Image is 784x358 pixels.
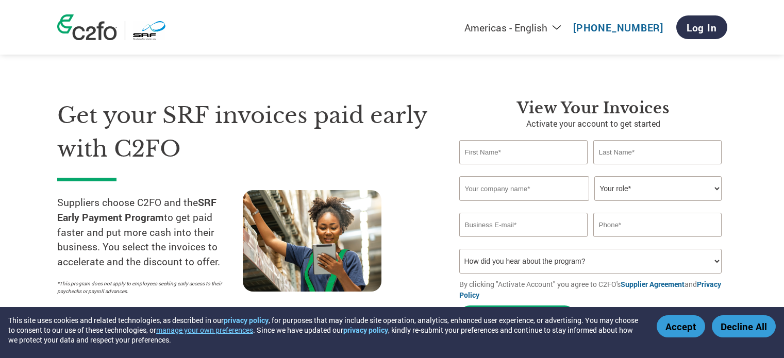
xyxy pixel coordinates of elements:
p: *This program does not apply to employees seeking early access to their paychecks or payroll adva... [57,280,232,295]
input: Invalid Email format [459,213,588,237]
a: [PHONE_NUMBER] [573,21,663,34]
button: Activate Account [459,305,575,327]
a: Supplier Agreement [621,279,685,289]
input: Phone* [593,213,722,237]
button: Accept [657,315,705,337]
input: First Name* [459,140,588,164]
div: Inavlid Email Address [459,238,588,245]
div: This site uses cookies and related technologies, as described in our , for purposes that may incl... [8,315,642,345]
p: Activate your account to get started [459,117,727,130]
h1: Get your SRF invoices paid early with C2FO [57,99,428,165]
a: privacy policy [224,315,269,325]
input: Your company name* [459,176,589,201]
input: Last Name* [593,140,722,164]
div: Invalid company name or company name is too long [459,202,722,209]
a: Privacy Policy [459,279,721,300]
div: Inavlid Phone Number [593,238,722,245]
img: SRF [133,21,166,40]
strong: SRF Early Payment Program [57,196,216,224]
div: Invalid last name or last name is too long [593,165,722,172]
div: Invalid first name or first name is too long [459,165,588,172]
p: Suppliers choose C2FO and the to get paid faster and put more cash into their business. You selec... [57,195,243,269]
button: Decline All [712,315,776,337]
h3: View Your Invoices [459,99,727,117]
a: Log In [676,15,727,39]
button: manage your own preferences [156,325,253,335]
img: c2fo logo [57,14,117,40]
img: supply chain worker [243,190,381,292]
a: privacy policy [343,325,388,335]
select: Title/Role [594,176,722,201]
p: By clicking "Activate Account" you agree to C2FO's and [459,279,727,300]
